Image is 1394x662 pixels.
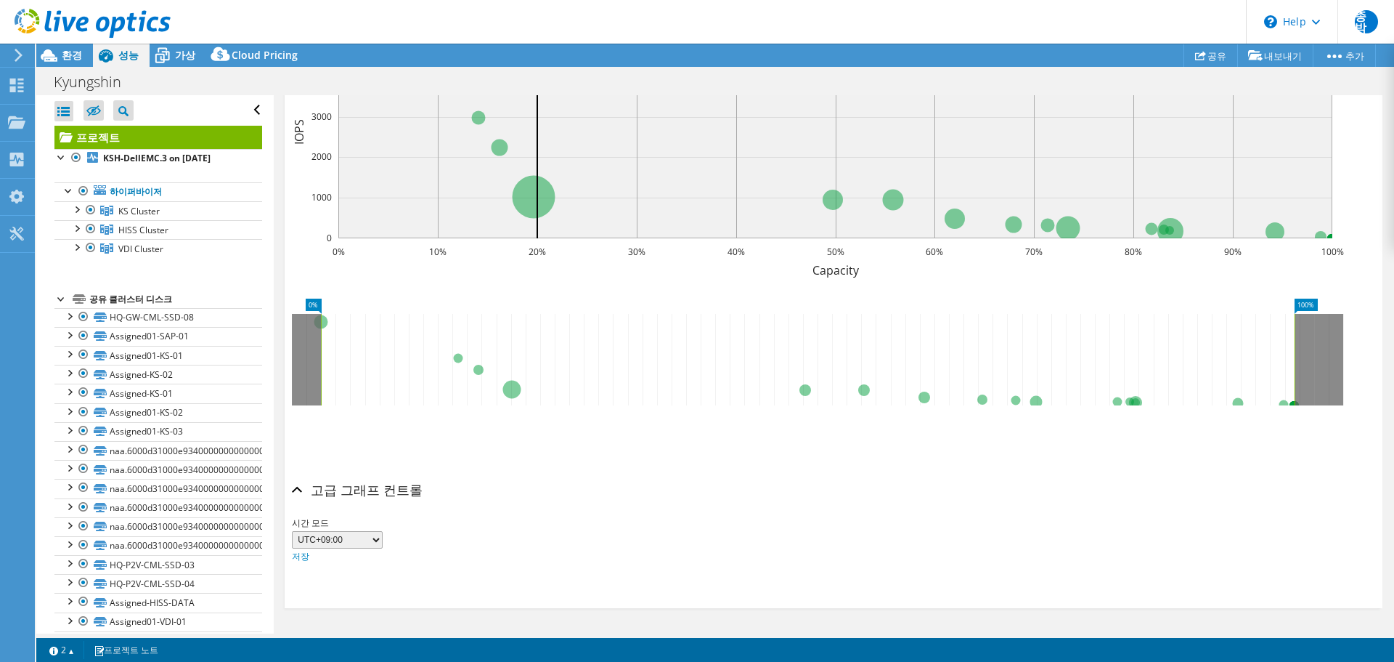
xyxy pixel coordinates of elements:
[54,498,262,517] a: naa.6000d31000e93400000000000000004d
[54,613,262,631] a: Assigned01-VDI-01
[812,262,860,278] text: Capacity
[1224,246,1242,258] text: 90%
[54,517,262,536] a: naa.6000d31000e93400000000000000004e
[47,74,144,90] h1: Kyungshin
[54,126,262,149] a: 프로젝트
[232,48,298,62] span: Cloud Pricing
[1264,15,1277,28] svg: \n
[54,365,262,384] a: Assigned-KS-02
[529,246,546,258] text: 20%
[118,48,139,62] span: 성능
[311,191,332,203] text: 1000
[54,403,262,422] a: Assigned01-KS-02
[292,517,329,529] span: 시간 모드
[311,150,332,163] text: 2000
[54,555,262,574] a: HQ-P2V-CML-SSD-03
[54,574,262,593] a: HQ-P2V-CML-SSD-04
[54,346,262,365] a: Assigned01-KS-01
[291,119,307,145] text: IOPS
[54,327,262,346] a: Assigned01-SAP-01
[118,205,160,217] span: KS Cluster
[1313,44,1376,67] a: 추가
[292,550,309,562] a: 저장
[628,246,645,258] text: 30%
[926,246,943,258] text: 60%
[54,239,262,258] a: VDI Cluster
[311,110,332,123] text: 3000
[1355,10,1378,33] span: 종박
[333,246,345,258] text: 0%
[103,152,211,164] b: KSH-DellEMC.3 on [DATE]
[429,246,447,258] text: 10%
[54,149,262,168] a: KSH-DellEMC.3 on [DATE]
[327,232,332,244] text: 0
[54,182,262,201] a: 하이퍼바이저
[827,246,844,258] text: 50%
[83,641,168,659] a: 프로젝트 노트
[727,246,745,258] text: 40%
[292,475,423,504] h2: 고급 그래프 컨트롤
[39,641,84,659] a: 2
[89,291,262,308] div: 공유 클러스터 디스크
[54,536,262,555] a: naa.6000d31000e93400000000000000004f
[1321,246,1344,258] text: 100%
[54,441,262,460] a: naa.6000d31000e934000000000000000050
[54,460,262,479] a: naa.6000d31000e934000000000000000051
[54,220,262,239] a: HISS Cluster
[54,201,262,220] a: KS Cluster
[62,48,82,62] span: 환경
[1237,44,1313,67] a: 내보내기
[54,479,262,498] a: naa.6000d31000e934000000000000000037
[175,48,195,62] span: 가상
[54,422,262,441] a: Assigned01-KS-03
[54,384,262,403] a: Assigned-KS-01
[118,224,168,236] span: HISS Cluster
[1125,246,1142,258] text: 80%
[1025,246,1043,258] text: 70%
[54,631,262,650] a: Assigned01-VDI-02
[54,308,262,327] a: HQ-GW-CML-SSD-08
[1183,44,1238,67] a: 공유
[54,593,262,612] a: Assigned-HISS-DATA
[118,243,163,255] span: VDI Cluster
